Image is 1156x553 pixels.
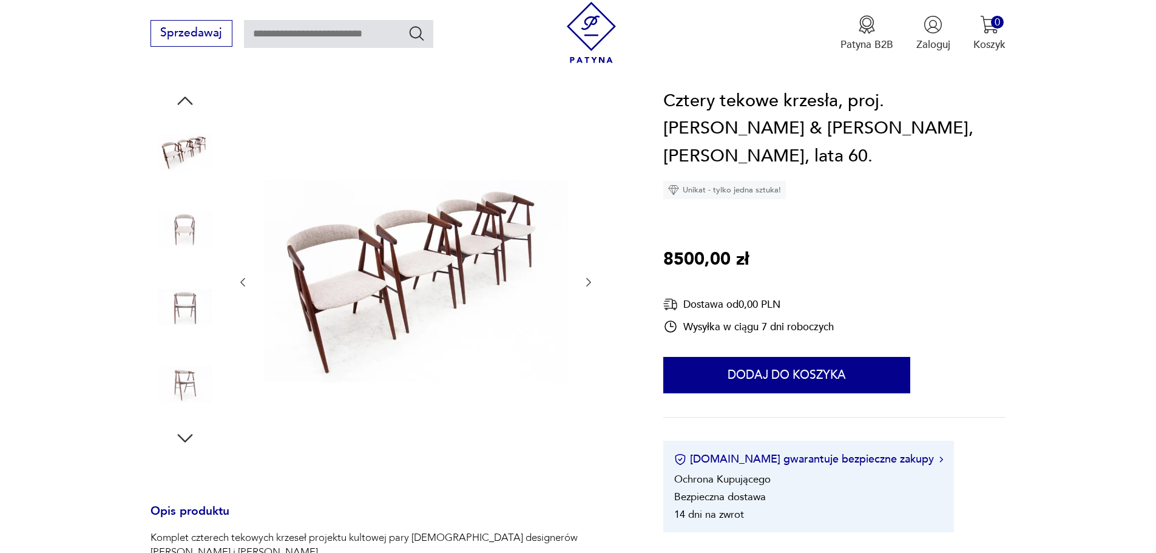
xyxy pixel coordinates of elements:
[840,15,893,52] a: Ikona medaluPatyna B2B
[939,456,943,463] img: Ikona strzałki w prawo
[663,181,786,199] div: Unikat - tylko jedna sztuka!
[663,297,834,312] div: Dostawa od 0,00 PLN
[674,472,771,486] li: Ochrona Kupującego
[924,15,942,34] img: Ikonka użytkownika
[973,38,1006,52] p: Koszyk
[840,38,893,52] p: Patyna B2B
[916,15,950,52] button: Zaloguj
[150,20,232,47] button: Sprzedawaj
[857,15,876,34] img: Ikona medalu
[150,273,220,342] img: Zdjęcie produktu Cztery tekowe krzesła, proj. Ejner Larsen & Aksel Bender Madsen, Dania, lata 60.
[561,2,622,63] img: Patyna - sklep z meblami i dekoracjami vintage
[663,246,749,274] p: 8500,00 zł
[150,29,232,39] a: Sprzedawaj
[973,15,1006,52] button: 0Koszyk
[674,453,686,466] img: Ikona certyfikatu
[663,297,678,312] img: Ikona dostawy
[663,87,1006,171] h1: Cztery tekowe krzesła, proj. [PERSON_NAME] & [PERSON_NAME], [PERSON_NAME], lata 60.
[668,185,679,195] img: Ikona diamentu
[840,15,893,52] button: Patyna B2B
[150,195,220,264] img: Zdjęcie produktu Cztery tekowe krzesła, proj. Ejner Larsen & Aksel Bender Madsen, Dania, lata 60.
[408,24,425,42] button: Szukaj
[980,15,999,34] img: Ikona koszyka
[663,319,834,334] div: Wysyłka w ciągu 7 dni roboczych
[674,507,744,521] li: 14 dni na zwrot
[991,16,1004,29] div: 0
[150,507,629,531] h3: Opis produktu
[150,118,220,187] img: Zdjęcie produktu Cztery tekowe krzesła, proj. Ejner Larsen & Aksel Bender Madsen, Dania, lata 60.
[264,87,568,475] img: Zdjęcie produktu Cztery tekowe krzesła, proj. Ejner Larsen & Aksel Bender Madsen, Dania, lata 60.
[916,38,950,52] p: Zaloguj
[150,350,220,419] img: Zdjęcie produktu Cztery tekowe krzesła, proj. Ejner Larsen & Aksel Bender Madsen, Dania, lata 60.
[663,357,910,393] button: Dodaj do koszyka
[674,490,766,504] li: Bezpieczna dostawa
[674,452,943,467] button: [DOMAIN_NAME] gwarantuje bezpieczne zakupy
